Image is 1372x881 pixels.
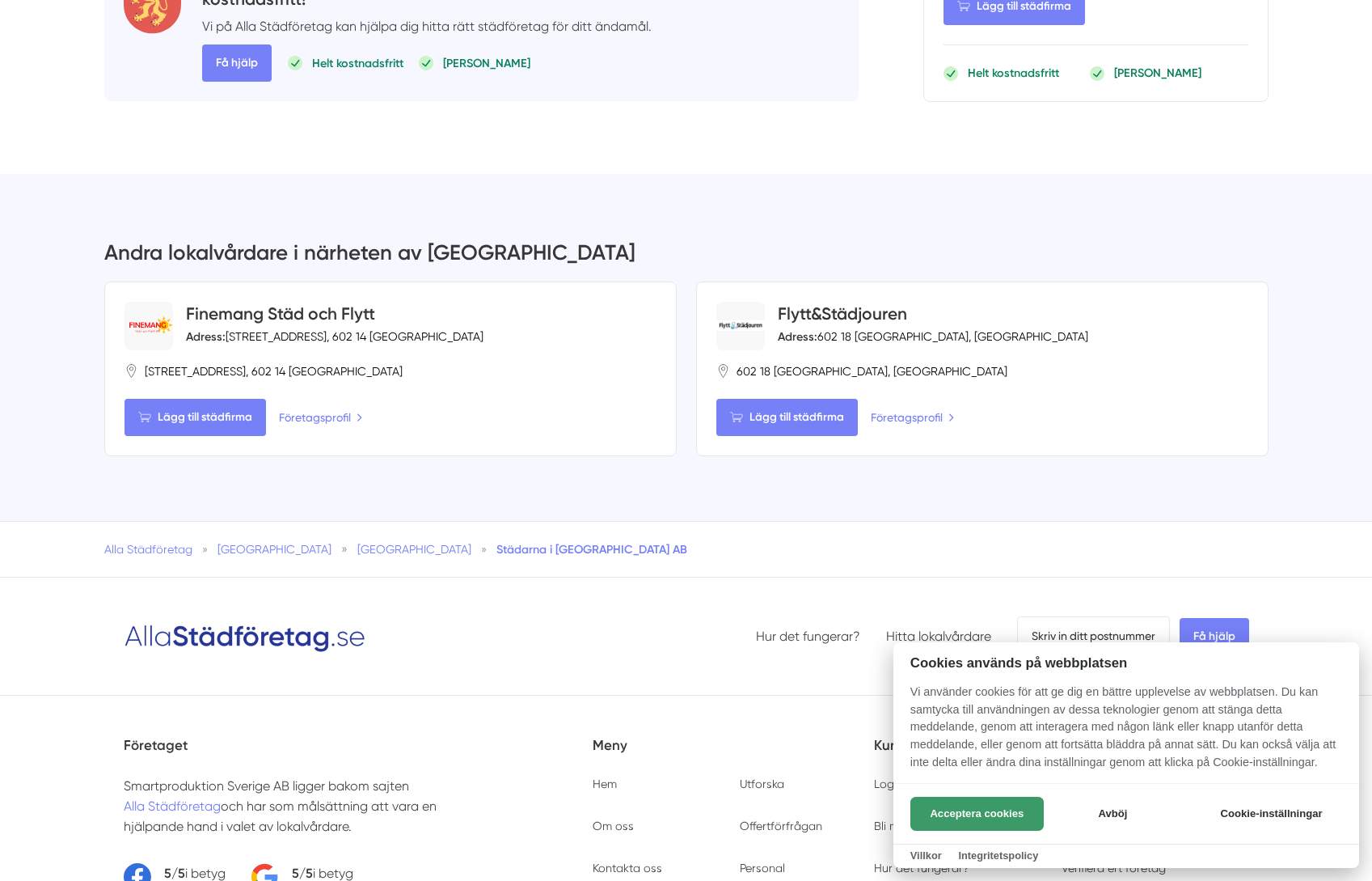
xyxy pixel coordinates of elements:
a: Villkor [910,849,942,862]
button: Cookie-inställningar [1201,797,1342,831]
a: Integritetspolicy [958,849,1038,862]
p: Vi använder cookies för att ge dig en bättre upplevelse av webbplatsen. Du kan samtycka till anvä... [893,684,1359,782]
button: Acceptera cookies [910,797,1044,831]
h2: Cookies används på webbplatsen [893,655,1359,671]
button: Avböj [1049,797,1177,831]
